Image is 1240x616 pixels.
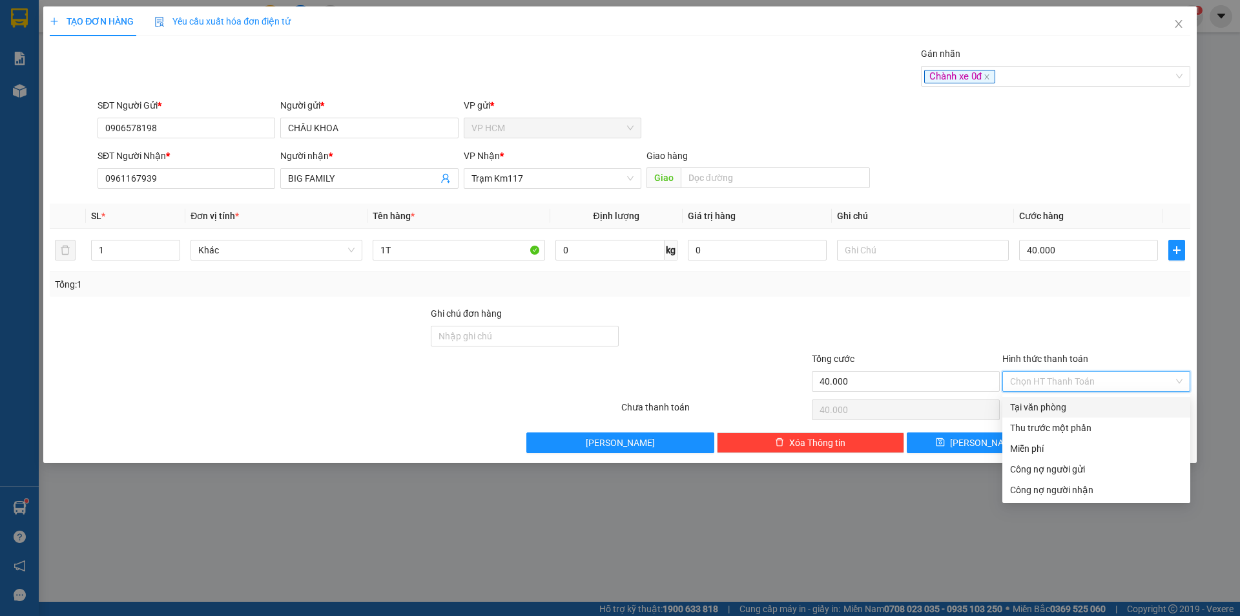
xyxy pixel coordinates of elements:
[431,308,502,319] label: Ghi chú đơn hàng
[50,16,134,27] span: TẠO ĐƠN HÀNG
[1002,354,1088,364] label: Hình thức thanh toán
[5,69,89,100] span: Số 170 [PERSON_NAME], P8, Q11, [GEOGRAPHIC_DATA][PERSON_NAME]
[1169,245,1184,255] span: plus
[924,70,995,84] span: Chành xe 0đ
[280,98,458,112] div: Người gửi
[1002,480,1190,500] div: Cước gửi hàng sẽ được ghi vào công nợ của người nhận
[98,80,167,88] span: [STREET_ADDRESS]
[1010,462,1183,476] div: Công nợ người gửi
[984,74,990,80] span: close
[60,35,174,43] strong: HCM - ĐỊNH QUÁN - PHƯƠNG LÂM
[789,436,845,450] span: Xóa Thông tin
[775,438,784,448] span: delete
[681,167,870,188] input: Dọc đường
[812,354,854,364] span: Tổng cước
[154,16,291,27] span: Yêu cầu xuất hóa đơn điện tử
[665,240,677,260] span: kg
[431,326,619,346] input: Ghi chú đơn hàng
[471,118,634,138] span: VP HCM
[688,211,736,221] span: Giá trị hàng
[1019,211,1064,221] span: Cước hàng
[837,240,1009,260] input: Ghi Chú
[1168,240,1185,260] button: plus
[921,48,960,59] label: Gán nhãn
[688,240,827,260] input: 0
[464,151,500,161] span: VP Nhận
[55,277,479,292] div: Tổng: 1
[98,149,275,163] div: SĐT Người Nhận
[646,151,688,161] span: Giao hàng
[1161,6,1197,43] button: Close
[717,432,905,453] button: deleteXóa Thông tin
[526,432,714,453] button: [PERSON_NAME]
[936,438,945,448] span: save
[373,240,544,260] input: VD: Bàn, Ghế
[1010,483,1183,497] div: Công nợ người nhận
[594,211,639,221] span: Định lượng
[1173,19,1184,29] span: close
[49,7,185,21] strong: NHÀ XE THUẬN HƯƠNG
[1010,421,1183,435] div: Thu trước một phần
[950,436,1019,450] span: [PERSON_NAME]
[471,169,634,188] span: Trạm Km117
[832,204,1014,229] th: Ghi chú
[50,17,59,26] span: plus
[98,53,129,61] span: VP Nhận:
[440,173,451,184] span: user-add
[5,53,30,61] span: VP Gửi:
[646,167,681,188] span: Giao
[30,53,56,61] span: VP HCM
[280,149,458,163] div: Người nhận
[191,211,239,221] span: Đơn vị tính
[1002,459,1190,480] div: Cước gửi hàng sẽ được ghi vào công nợ của người gửi
[55,240,76,260] button: delete
[154,17,165,27] img: icon
[8,9,41,41] img: logo
[91,211,101,221] span: SL
[373,211,415,221] span: Tên hàng
[586,436,655,450] span: [PERSON_NAME]
[98,98,275,112] div: SĐT Người Gửi
[56,23,178,33] strong: (NHÀ XE [GEOGRAPHIC_DATA])
[128,53,169,61] span: Trạm Km117
[198,240,355,260] span: Khác
[1010,441,1183,456] div: Miễn phí
[1010,400,1183,414] div: Tại văn phòng
[620,400,811,423] div: Chưa thanh toán
[907,432,1047,453] button: save[PERSON_NAME]
[464,98,641,112] div: VP gửi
